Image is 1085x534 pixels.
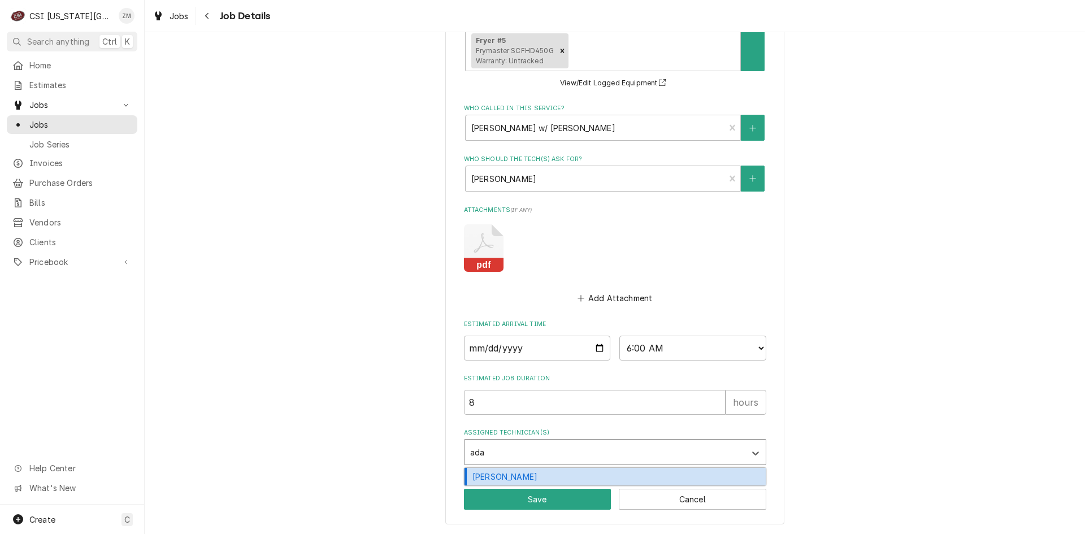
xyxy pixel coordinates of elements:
button: View/Edit Logged Equipment [558,76,671,90]
button: Save [464,489,611,510]
a: Purchase Orders [7,173,137,192]
span: Search anything [27,36,89,47]
div: CSI [US_STATE][GEOGRAPHIC_DATA] [29,10,112,22]
button: Create New Contact [741,115,765,141]
span: Ctrl [102,36,117,47]
a: Estimates [7,76,137,94]
div: Attachments [464,206,766,306]
strong: Fryer #5 [476,36,506,45]
span: Frymaster SCFHD450G Warranty: Untracked [476,46,554,65]
span: ( if any ) [510,207,532,213]
span: Home [29,59,132,71]
div: C [10,8,26,24]
div: Estimated Job Duration [464,374,766,414]
a: Invoices [7,154,137,172]
select: Time Select [619,336,766,361]
button: Cancel [619,489,766,510]
a: Go to Jobs [7,95,137,114]
div: Button Group Row [464,489,766,510]
span: Purchase Orders [29,177,132,189]
span: K [125,36,130,47]
div: Zach Masters's Avatar [119,8,134,24]
span: Job Series [29,138,132,150]
a: Vendors [7,213,137,232]
label: Assigned Technician(s) [464,428,766,437]
svg: Create New Contact [749,175,756,183]
a: Go to Pricebook [7,253,137,271]
span: Estimates [29,79,132,91]
div: [PERSON_NAME] [465,468,766,485]
span: Bills [29,197,132,209]
span: Job Details [216,8,271,24]
span: Pricebook [29,256,115,268]
a: Home [7,56,137,75]
div: CSI Kansas City's Avatar [10,8,26,24]
button: Create New Contact [741,166,765,192]
div: Assigned Technician(s) [464,428,766,465]
input: Date [464,336,611,361]
div: Button Group [464,489,766,510]
span: Jobs [170,10,189,22]
button: pdf [464,224,504,272]
a: Go to What's New [7,479,137,497]
label: Estimated Job Duration [464,374,766,383]
a: Jobs [7,115,137,134]
label: Who called in this service? [464,104,766,113]
button: Search anythingCtrlK [7,32,137,51]
div: Who called in this service? [464,104,766,141]
span: Jobs [29,119,132,131]
span: Help Center [29,462,131,474]
span: Create [29,515,55,524]
svg: Create New Contact [749,124,756,132]
div: hours [726,390,766,415]
span: C [124,514,130,526]
span: Clients [29,236,132,248]
a: Bills [7,193,137,212]
label: Estimated Arrival Time [464,320,766,329]
a: Go to Help Center [7,459,137,477]
div: Who should the tech(s) ask for? [464,155,766,192]
span: Vendors [29,216,132,228]
label: Attachments [464,206,766,215]
a: Jobs [148,7,193,25]
div: Remove [object Object] [556,33,568,68]
span: What's New [29,482,131,494]
span: Jobs [29,99,115,111]
a: Job Series [7,135,137,154]
a: Clients [7,233,137,251]
button: Add Attachment [575,290,654,306]
label: Who should the tech(s) ask for? [464,155,766,164]
button: Navigate back [198,7,216,25]
div: ZM [119,8,134,24]
div: Estimated Arrival Time [464,320,766,360]
span: Invoices [29,157,132,169]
